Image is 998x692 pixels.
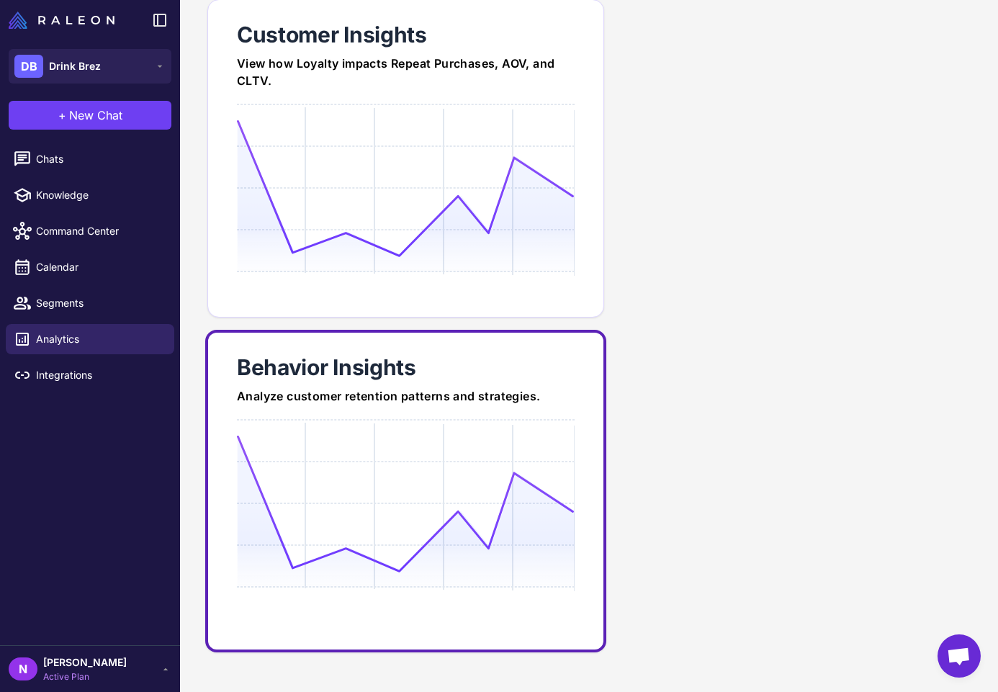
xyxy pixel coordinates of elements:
a: Chats [6,144,174,174]
span: Active Plan [43,670,127,683]
span: + [58,107,66,124]
span: Analytics [36,331,163,347]
span: Chats [36,151,163,167]
button: DBDrink Brez [9,49,171,84]
a: Calendar [6,252,174,282]
a: Integrations [6,360,174,390]
a: Behavior InsightsAnalyze customer retention patterns and strategies. [205,330,606,652]
div: DB [14,55,43,78]
span: Calendar [36,259,163,275]
span: New Chat [69,107,122,124]
img: Raleon Logo [9,12,114,29]
a: Knowledge [6,180,174,210]
a: Command Center [6,216,174,246]
span: [PERSON_NAME] [43,655,127,670]
div: Behavior Insights [237,353,575,382]
div: Analyze customer retention patterns and strategies. [237,387,575,405]
a: Segments [6,288,174,318]
a: Analytics [6,324,174,354]
button: +New Chat [9,101,171,130]
div: N [9,657,37,680]
a: Open chat [938,634,981,678]
span: Drink Brez [49,58,101,74]
div: View how Loyalty impacts Repeat Purchases, AOV, and CLTV. [237,55,575,89]
div: Customer Insights [237,20,575,49]
span: Segments [36,295,163,311]
span: Knowledge [36,187,163,203]
span: Command Center [36,223,163,239]
span: Integrations [36,367,163,383]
